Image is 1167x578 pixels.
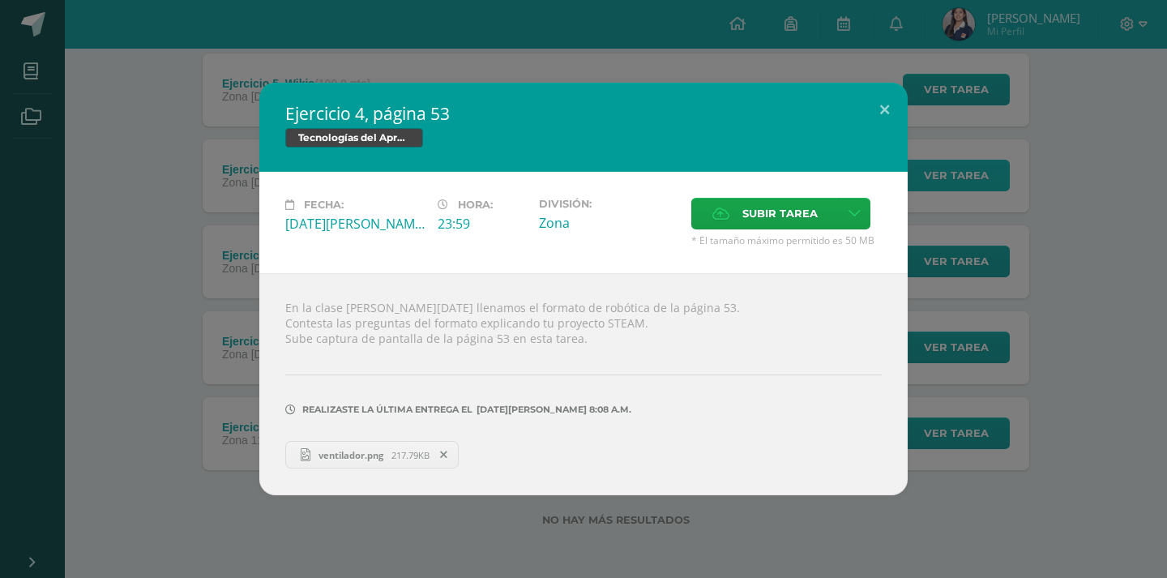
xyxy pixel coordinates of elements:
[304,199,344,211] span: Fecha:
[438,215,526,233] div: 23:59
[391,449,430,461] span: 217.79KB
[472,409,631,410] span: [DATE][PERSON_NAME] 8:08 a.m.
[539,198,678,210] label: División:
[285,128,423,148] span: Tecnologías del Aprendizaje y la Comunicación
[285,215,425,233] div: [DATE][PERSON_NAME]
[691,233,882,247] span: * El tamaño máximo permitido es 50 MB
[861,83,908,138] button: Close (Esc)
[310,449,391,461] span: ventilador.png
[742,199,818,229] span: Subir tarea
[430,446,458,464] span: Remover entrega
[302,404,472,415] span: Realizaste la última entrega el
[285,102,882,125] h2: Ejercicio 4, página 53
[458,199,493,211] span: Hora:
[259,273,908,495] div: En la clase [PERSON_NAME][DATE] llenamos el formato de robótica de la página 53. Contesta las pre...
[285,441,459,469] a: ventilador.png 217.79KB
[539,214,678,232] div: Zona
